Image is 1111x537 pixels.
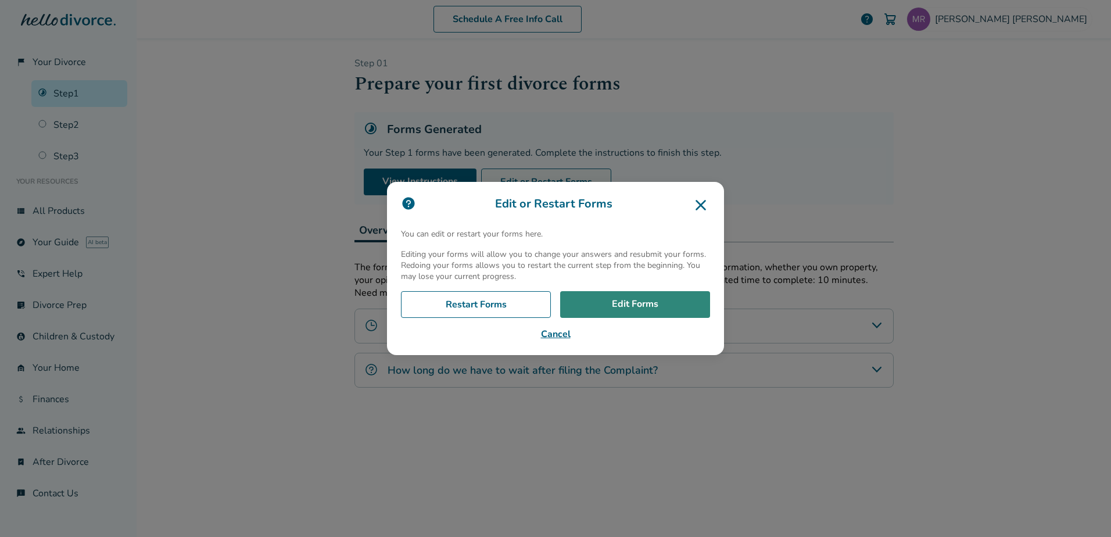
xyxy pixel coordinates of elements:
p: Editing your forms will allow you to change your answers and resubmit your forms. Redoing your fo... [401,249,710,282]
p: You can edit or restart your forms here. [401,228,710,239]
a: Edit Forms [560,291,710,318]
img: icon [401,196,416,211]
iframe: Chat Widget [1053,481,1111,537]
h3: Edit or Restart Forms [401,196,710,214]
button: Cancel [401,327,710,341]
a: Restart Forms [401,291,551,318]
